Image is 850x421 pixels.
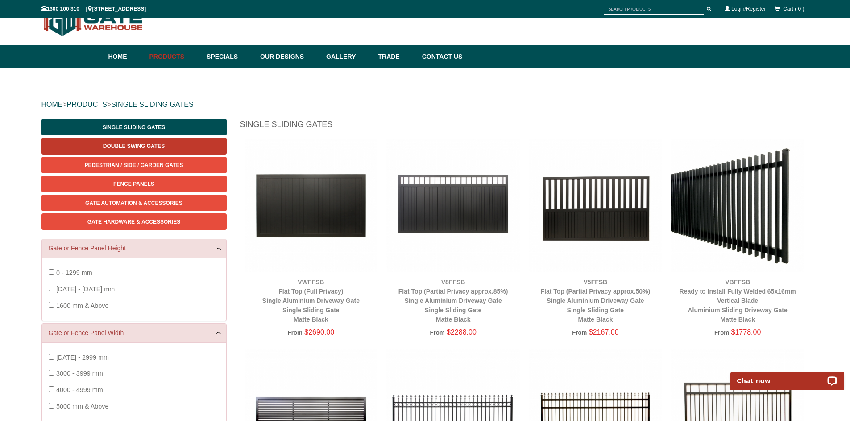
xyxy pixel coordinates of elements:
[430,329,444,336] span: From
[262,278,360,323] a: VWFFSBFlat Top (Full Privacy)Single Aluminium Driveway GateSingle Sliding GateMatte Black
[41,6,146,12] span: 1300 100 310 | [STREET_ADDRESS]
[41,101,63,108] a: HOME
[256,45,322,68] a: Our Designs
[304,328,334,336] span: $2690.00
[572,329,587,336] span: From
[240,119,809,135] h1: Single Sliding Gates
[202,45,256,68] a: Specials
[386,139,520,272] img: V8FFSB - Flat Top (Partial Privacy approx.85%) - Single Aluminium Driveway Gate - Single Sliding ...
[671,139,804,272] img: VBFFSB - Ready to Install Fully Welded 65x16mm Vertical Blade - Aluminium Sliding Driveway Gate -...
[373,45,417,68] a: Trade
[87,219,181,225] span: Gate Hardware & Accessories
[56,370,103,377] span: 3000 - 3999 mm
[67,101,107,108] a: PRODUCTS
[398,278,508,323] a: V8FFSBFlat Top (Partial Privacy approx.85%)Single Aluminium Driveway GateSingle Sliding GateMatte...
[288,329,303,336] span: From
[41,138,227,154] a: Double Swing Gates
[41,213,227,230] a: Gate Hardware & Accessories
[731,6,766,12] a: Login/Register
[41,157,227,173] a: Pedestrian / Side / Garden Gates
[85,200,182,206] span: Gate Automation & Accessories
[245,139,378,272] img: VWFFSB - Flat Top (Full Privacy) - Single Aluminium Driveway Gate - Single Sliding Gate - Matte B...
[322,45,373,68] a: Gallery
[41,90,809,119] div: > >
[113,181,154,187] span: Fence Panels
[56,386,103,393] span: 4000 - 4999 mm
[783,6,804,12] span: Cart ( 0 )
[541,278,651,323] a: V5FFSBFlat Top (Partial Privacy approx.50%)Single Aluminium Driveway GateSingle Sliding GateMatte...
[56,286,115,293] span: [DATE] - [DATE] mm
[418,45,463,68] a: Contact Us
[589,328,619,336] span: $2167.00
[56,354,109,361] span: [DATE] - 2999 mm
[680,278,796,323] a: VBFFSBReady to Install Fully Welded 65x16mm Vertical BladeAluminium Sliding Driveway GateMatte Black
[604,4,704,15] input: SEARCH PRODUCTS
[447,328,477,336] span: $2288.00
[49,244,220,253] a: Gate or Fence Panel Height
[725,362,850,390] iframe: LiveChat chat widget
[108,45,145,68] a: Home
[103,124,165,131] span: Single Sliding Gates
[41,119,227,135] a: Single Sliding Gates
[145,45,203,68] a: Products
[56,302,109,309] span: 1600 mm & Above
[111,101,194,108] a: SINGLE SLIDING GATES
[714,329,729,336] span: From
[103,143,165,149] span: Double Swing Gates
[84,162,183,168] span: Pedestrian / Side / Garden Gates
[41,176,227,192] a: Fence Panels
[49,328,220,338] a: Gate or Fence Panel Width
[56,403,109,410] span: 5000 mm & Above
[41,195,227,211] a: Gate Automation & Accessories
[56,269,92,276] span: 0 - 1299 mm
[529,139,662,272] img: V5FFSB - Flat Top (Partial Privacy approx.50%) - Single Aluminium Driveway Gate - Single Sliding ...
[731,328,761,336] span: $1778.00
